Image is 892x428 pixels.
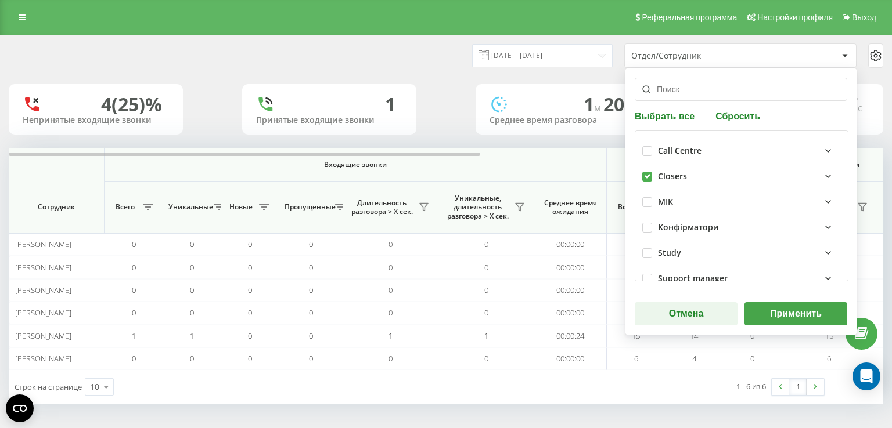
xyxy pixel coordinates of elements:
span: 0 [248,239,252,249]
span: 0 [484,285,488,295]
span: 0 [309,331,313,341]
button: Выбрать все [635,110,698,121]
span: 1 [484,331,488,341]
span: Реферальная программа [642,13,737,22]
span: c [858,101,862,114]
td: 00:00:00 [534,302,607,324]
span: 0 [248,285,252,295]
span: Пропущенные [285,202,332,212]
span: 15 [632,331,640,341]
span: 0 [132,307,136,318]
span: 0 [190,262,194,273]
div: 1 - 6 из 6 [736,380,766,392]
span: [PERSON_NAME] [15,239,71,249]
span: 1 [389,331,393,341]
span: [PERSON_NAME] [15,285,71,295]
span: 0 [389,307,393,318]
span: Длительность разговора > Х сек. [348,198,415,216]
span: 20 [603,92,629,117]
div: Непринятые входящие звонки [23,115,169,125]
span: 0 [132,353,136,364]
span: 0 [484,307,488,318]
span: 0 [309,262,313,273]
span: 0 [309,285,313,295]
span: Сотрудник [19,202,94,212]
div: 1 [385,93,395,115]
span: 0 [190,353,194,364]
span: 0 [190,239,194,249]
span: 0 [248,307,252,318]
span: 0 [132,239,136,249]
span: 0 [248,262,252,273]
span: 14 [690,331,698,341]
td: 00:00:00 [534,279,607,302]
span: Среднее время ожидания [543,198,598,216]
td: 00:00:00 [534,233,607,256]
span: м [594,101,603,114]
td: 00:00:00 [534,256,607,278]
span: 1 [190,331,194,341]
span: [PERSON_NAME] [15,331,71,341]
span: 0 [750,331,754,341]
div: Принятые входящие звонки [256,115,402,125]
span: [PERSON_NAME] [15,353,71,364]
div: Open Intercom Messenger [853,362,880,390]
span: 0 [389,262,393,273]
span: Выход [852,13,876,22]
span: 0 [248,353,252,364]
button: Сбросить [712,110,764,121]
div: Среднее время разговора [490,115,636,125]
span: 0 [309,239,313,249]
span: Настройки профиля [757,13,833,22]
div: Study [658,248,681,258]
div: 10 [90,381,99,393]
span: 6 [634,353,638,364]
span: Уникальные, длительность разговора > Х сек. [444,194,511,221]
span: Строк на странице [15,382,82,392]
span: 0 [190,307,194,318]
div: Support manager [658,274,728,284]
td: 00:00:00 [534,347,607,370]
span: 0 [309,353,313,364]
span: 6 [827,353,831,364]
span: 0 [484,262,488,273]
span: 0 [190,285,194,295]
span: 0 [389,239,393,249]
span: Всего [110,202,139,212]
a: 1 [789,379,807,395]
span: 0 [309,307,313,318]
span: Всего [613,202,642,212]
div: Отдел/Сотрудник [631,51,770,61]
span: 4 [692,353,696,364]
span: Уникальные [168,202,210,212]
button: Отмена [635,302,738,325]
span: 0 [484,239,488,249]
span: 0 [132,285,136,295]
span: 1 [132,331,136,341]
div: Конфірматори [658,223,719,233]
span: [PERSON_NAME] [15,307,71,318]
span: 0 [248,331,252,341]
span: 0 [484,353,488,364]
div: Closers [658,172,687,182]
span: 0 [132,262,136,273]
div: МІК [658,197,673,207]
span: 0 [389,353,393,364]
span: 1 [584,92,603,117]
input: Поиск [635,78,847,101]
span: 15 [825,331,833,341]
span: 0 [750,353,754,364]
span: 0 [389,285,393,295]
td: 00:00:24 [534,324,607,347]
span: Новые [226,202,256,212]
button: Применить [744,302,847,325]
span: [PERSON_NAME] [15,262,71,273]
div: 4 (25)% [101,93,162,115]
div: Call Centre [658,146,702,156]
button: Open CMP widget [6,394,34,422]
span: Входящие звонки [135,160,576,169]
span: c [624,101,629,114]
